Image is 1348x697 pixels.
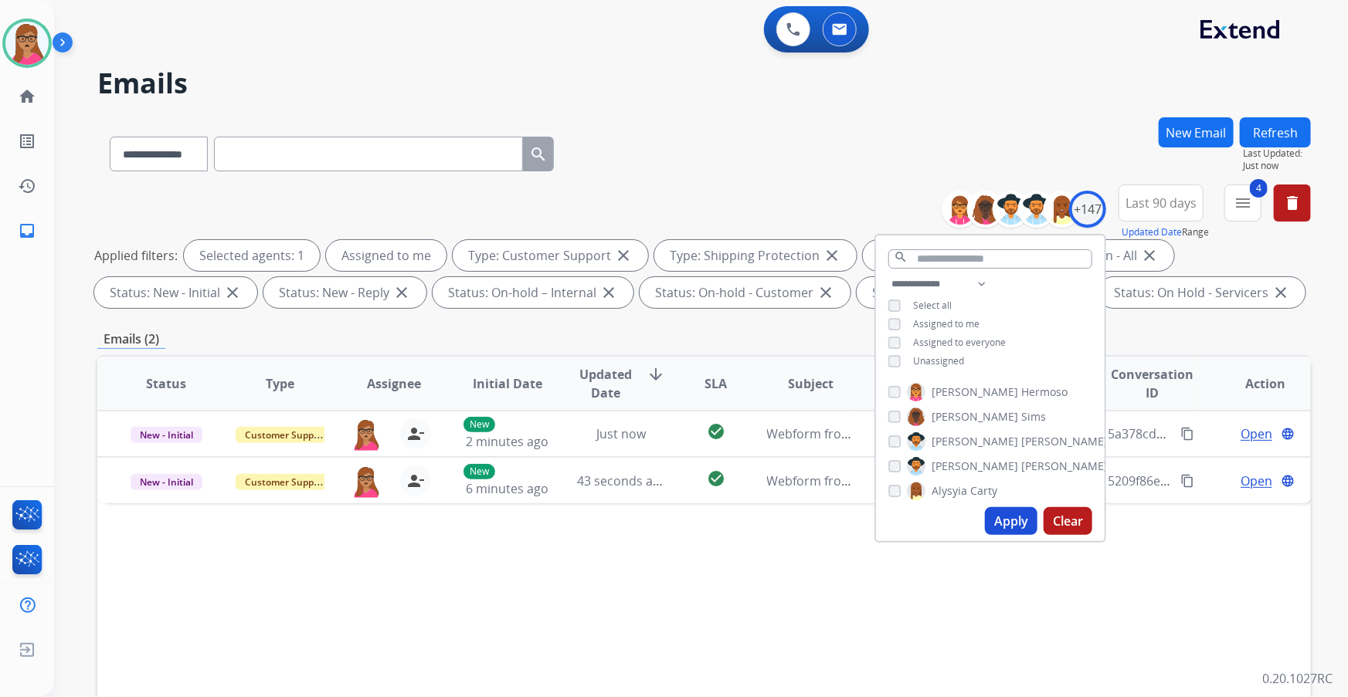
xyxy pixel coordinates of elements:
[1021,434,1108,449] span: [PERSON_NAME]
[932,458,1018,474] span: [PERSON_NAME]
[236,474,336,490] span: Customer Support
[577,365,634,402] span: Updated Date
[1250,179,1268,198] span: 4
[614,246,633,265] mat-icon: close
[932,483,967,499] span: Alysyia
[463,417,495,432] p: New
[1243,160,1311,172] span: Just now
[94,277,257,308] div: Status: New - Initial
[707,422,725,441] mat-icon: check_circle
[1021,384,1068,400] span: Hermoso
[326,240,447,271] div: Assigned to me
[1240,117,1311,147] button: Refresh
[1283,194,1302,212] mat-icon: delete
[913,336,1006,349] span: Assigned to everyone
[1126,200,1197,206] span: Last 90 days
[913,354,964,367] span: Unassigned
[932,409,1018,425] span: [PERSON_NAME]
[817,283,835,302] mat-icon: close
[647,365,665,384] mat-icon: arrow_downward
[433,277,633,308] div: Status: On-hold – Internal
[97,68,1311,99] h2: Emails
[97,330,165,349] p: Emails (2)
[1159,117,1234,147] button: New Email
[1098,277,1306,308] div: Status: On Hold - Servicers
[392,283,411,302] mat-icon: close
[913,299,952,312] span: Select all
[473,374,542,393] span: Initial Date
[18,177,36,195] mat-icon: history
[453,240,648,271] div: Type: Customer Support
[1272,283,1290,302] mat-icon: close
[1021,409,1046,425] span: Sims
[863,240,1017,271] div: Type: Reguard CS
[18,87,36,106] mat-icon: home
[529,145,548,164] mat-icon: search
[131,427,202,443] span: New - Initial
[18,222,36,240] mat-icon: inbox
[1241,472,1272,490] span: Open
[223,283,242,302] mat-icon: close
[705,374,727,393] span: SLA
[146,374,186,393] span: Status
[1281,474,1295,488] mat-icon: language
[654,240,857,271] div: Type: Shipping Protection
[1122,225,1209,239] span: Range
[184,240,320,271] div: Selected agents: 1
[1108,365,1196,402] span: Conversation ID
[1241,425,1272,443] span: Open
[351,465,382,498] img: agent-avatar
[640,277,851,308] div: Status: On-hold - Customer
[894,250,908,264] mat-icon: search
[406,472,425,490] mat-icon: person_remove
[970,483,997,499] span: Carty
[466,480,548,497] span: 6 minutes ago
[1281,427,1295,441] mat-icon: language
[406,425,425,443] mat-icon: person_remove
[131,474,202,490] span: New - Initial
[823,246,841,265] mat-icon: close
[1197,357,1311,411] th: Action
[1044,507,1092,535] button: Clear
[932,434,1018,449] span: [PERSON_NAME]
[1140,246,1159,265] mat-icon: close
[466,433,548,450] span: 2 minutes ago
[857,277,1092,308] div: Status: On Hold - Pending Parts
[1069,191,1106,228] div: +147
[18,132,36,151] mat-icon: list_alt
[1180,427,1194,441] mat-icon: content_copy
[932,384,1018,400] span: [PERSON_NAME]
[1021,458,1108,474] span: [PERSON_NAME]
[1180,474,1194,488] mat-icon: content_copy
[236,427,336,443] span: Customer Support
[351,418,382,451] img: agent-avatar
[94,246,178,265] p: Applied filters:
[1234,194,1252,212] mat-icon: menu
[1262,669,1333,688] p: 0.20.1027RC
[767,472,1309,489] span: Webform from [PERSON_NAME][EMAIL_ADDRESS][PERSON_NAME][DOMAIN_NAME] on [DATE]
[596,425,646,442] span: Just now
[1108,425,1336,442] span: 5a378cd9-d21f-4037-8e1e-c34f697f89c7
[1122,226,1182,239] button: Updated Date
[367,374,421,393] span: Assignee
[913,317,980,330] span: Assigned to me
[5,22,49,65] img: avatar
[707,469,725,488] mat-icon: check_circle
[263,277,426,308] div: Status: New - Reply
[985,507,1037,535] button: Apply
[577,472,667,489] span: 43 seconds ago
[266,374,294,393] span: Type
[1243,147,1311,160] span: Last Updated:
[767,425,1117,442] span: Webform from [EMAIL_ADDRESS][DOMAIN_NAME] on [DATE]
[788,374,834,393] span: Subject
[1224,184,1261,222] button: 4
[1108,472,1342,489] span: 5209f86e-739d-4ac5-8085-2ec87da6c6a0
[463,464,495,479] p: New
[599,283,618,302] mat-icon: close
[1119,184,1204,222] button: Last 90 days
